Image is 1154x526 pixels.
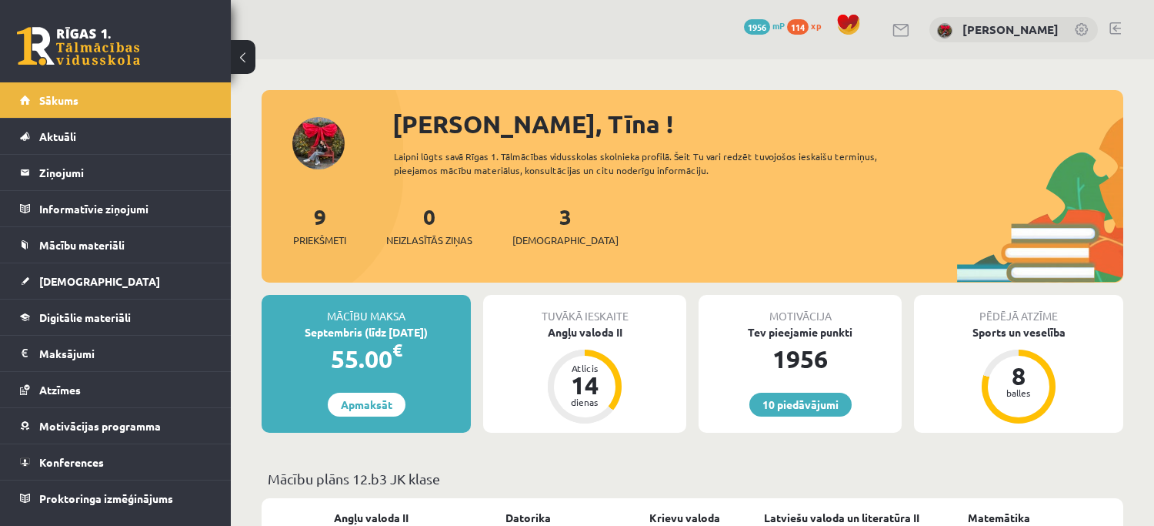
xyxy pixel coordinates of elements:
a: Mācību materiāli [20,227,212,263]
span: [DEMOGRAPHIC_DATA] [512,233,619,248]
a: Datorika [505,510,551,526]
a: [DEMOGRAPHIC_DATA] [20,263,212,299]
div: 1956 [699,340,902,377]
p: Mācību plāns 12.b3 JK klase [268,468,1117,489]
a: Maksājumi [20,336,212,371]
a: Informatīvie ziņojumi [20,191,212,226]
span: 114 [787,19,809,35]
a: Rīgas 1. Tālmācības vidusskola [17,27,140,65]
div: 8 [996,364,1042,388]
span: Motivācijas programma [39,419,161,433]
span: mP [772,19,785,32]
a: Digitālie materiāli [20,300,212,335]
div: Sports un veselība [914,324,1123,340]
a: Konferences [20,444,212,480]
legend: Ziņojumi [39,155,212,190]
a: 9Priekšmeti [293,203,346,248]
span: 1956 [744,19,770,35]
div: Atlicis [562,364,608,373]
a: 0Neizlasītās ziņas [386,203,472,248]
img: Tīna Šneidere [937,23,952,39]
div: [PERSON_NAME], Tīna ! [392,106,1123,142]
a: Aktuāli [20,119,212,154]
div: Motivācija [699,295,902,324]
a: [PERSON_NAME] [962,22,1059,37]
a: Latviešu valoda un literatūra II [764,510,919,526]
div: Tev pieejamie punkti [699,324,902,340]
div: Septembris (līdz [DATE]) [262,324,471,340]
span: € [392,339,402,361]
div: Pēdējā atzīme [914,295,1123,324]
legend: Maksājumi [39,336,212,371]
a: Proktoringa izmēģinājums [20,481,212,516]
a: 10 piedāvājumi [749,393,852,417]
div: Tuvākā ieskaite [483,295,686,324]
span: Mācību materiāli [39,238,125,252]
span: Proktoringa izmēģinājums [39,491,173,505]
a: Apmaksāt [328,393,405,417]
div: balles [996,388,1042,397]
span: Atzīmes [39,383,81,397]
span: xp [811,19,821,32]
a: 3[DEMOGRAPHIC_DATA] [512,203,619,248]
legend: Informatīvie ziņojumi [39,191,212,226]
a: Sākums [20,82,212,118]
div: Mācību maksa [262,295,471,324]
a: Sports un veselība 8 balles [914,324,1123,426]
div: Laipni lūgts savā Rīgas 1. Tālmācības vidusskolas skolnieka profilā. Šeit Tu vari redzēt tuvojošo... [394,149,911,177]
span: Sākums [39,93,78,107]
a: Ziņojumi [20,155,212,190]
a: Motivācijas programma [20,408,212,444]
a: Angļu valoda II Atlicis 14 dienas [483,324,686,426]
a: Atzīmes [20,372,212,407]
span: Digitālie materiāli [39,310,131,324]
div: 55.00 [262,340,471,377]
a: Matemātika [968,510,1030,526]
a: Angļu valoda II [334,510,409,526]
a: Krievu valoda [649,510,720,526]
a: 114 xp [787,19,829,32]
span: Aktuāli [39,129,76,143]
span: [DEMOGRAPHIC_DATA] [39,274,160,288]
div: dienas [562,397,608,407]
span: Konferences [39,455,104,469]
span: Priekšmeti [293,233,346,248]
div: Angļu valoda II [483,324,686,340]
span: Neizlasītās ziņas [386,233,472,248]
div: 14 [562,373,608,397]
a: 1956 mP [744,19,785,32]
